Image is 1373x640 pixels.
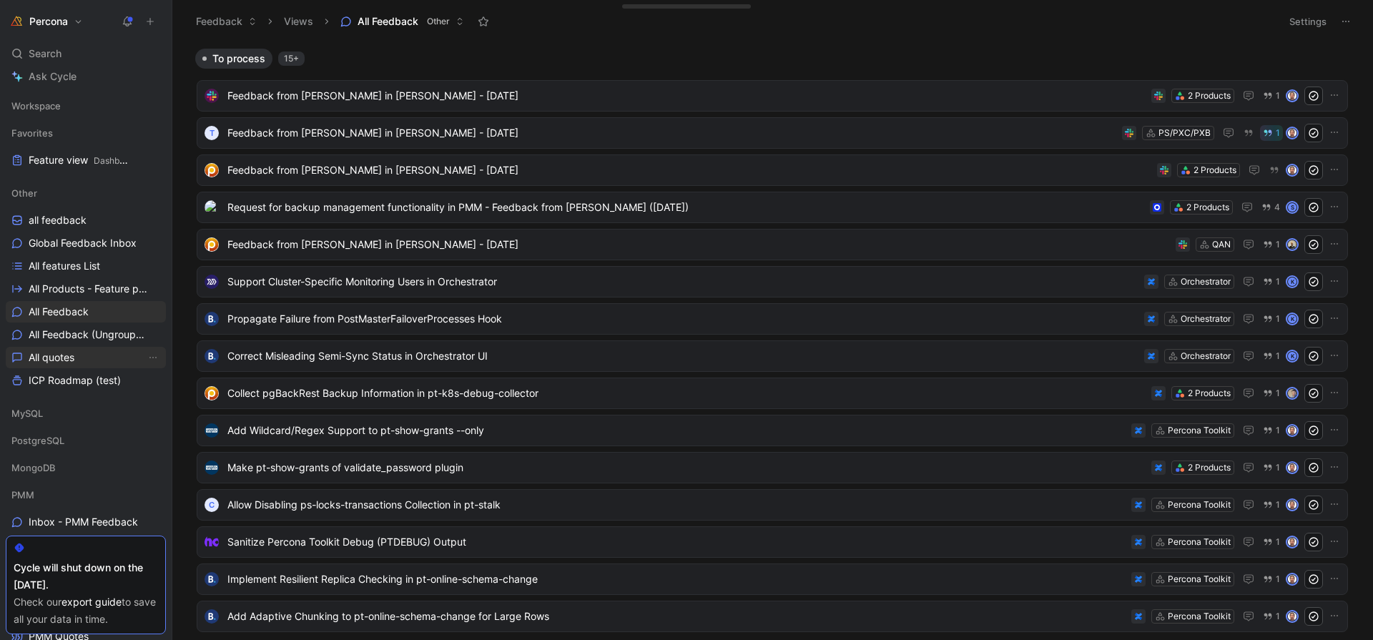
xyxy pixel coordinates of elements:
[11,461,56,475] span: MongoDB
[6,122,166,144] div: Favorites
[1186,200,1229,215] div: 2 Products
[29,328,147,342] span: All Feedback (Ungrouped)
[197,229,1348,260] a: logoFeedback from [PERSON_NAME] in [PERSON_NAME] - [DATE]QAN1avatar
[197,340,1348,372] a: logoCorrect Misleading Semi-Sync Status in Orchestrator UIOrchestrator1K
[1276,575,1280,584] span: 1
[29,515,138,529] span: Inbox - PMM Feedback
[1168,535,1231,549] div: Percona Toolkit
[1168,572,1231,586] div: Percona Toolkit
[1260,88,1283,104] button: 1
[205,89,219,103] img: logo
[190,11,263,32] button: Feedback
[1276,352,1280,360] span: 1
[1287,425,1297,435] img: avatar
[1260,385,1283,401] button: 1
[1181,312,1231,326] div: Orchestrator
[1287,240,1297,250] img: avatar
[6,66,166,87] a: Ask Cycle
[205,572,219,586] img: logo
[205,275,219,289] img: logo
[1276,426,1280,435] span: 1
[1260,125,1283,141] button: 1
[94,155,142,166] span: Dashboards
[1287,202,1297,212] div: S
[205,237,219,252] img: logo
[29,282,148,296] span: All Products - Feature pipeline
[227,236,1170,253] span: Feedback from [PERSON_NAME] in [PERSON_NAME] - [DATE]
[11,488,34,502] span: PMM
[205,163,219,177] img: logo
[1276,240,1280,249] span: 1
[6,11,87,31] button: PerconaPercona
[6,182,166,391] div: Otherall feedbackGlobal Feedback InboxAll features ListAll Products - Feature pipelineAll Feedbac...
[6,403,166,424] div: MySQL
[197,266,1348,297] a: logoSupport Cluster-Specific Monitoring Users in OrchestratorOrchestrator1K
[197,117,1348,149] a: TFeedback from [PERSON_NAME] in [PERSON_NAME] - [DATE]PS/PXC/PXB1avatar
[14,559,158,594] div: Cycle will shut down on the [DATE].
[1260,609,1283,624] button: 1
[29,305,89,319] span: All Feedback
[6,430,166,456] div: PostgreSQL
[205,386,219,400] img: logo
[227,199,1144,216] span: Request for backup management functionality in PMM - Feedback from [PERSON_NAME] ([DATE])
[212,51,265,66] span: To process
[205,609,219,624] img: logo
[277,11,320,32] button: Views
[6,278,166,300] a: All Products - Feature pipeline
[1287,165,1297,175] img: avatar
[1168,609,1231,624] div: Percona Toolkit
[1287,388,1297,398] img: avatar
[1276,92,1280,100] span: 1
[195,49,272,69] button: To process
[11,406,43,420] span: MySQL
[1276,612,1280,621] span: 1
[11,433,64,448] span: PostgreSQL
[6,43,166,64] div: Search
[1276,277,1280,286] span: 1
[6,457,166,483] div: MongoDB
[29,236,137,250] span: Global Feedback Inbox
[227,273,1138,290] span: Support Cluster-Specific Monitoring Users in Orchestrator
[1287,351,1297,361] div: K
[1188,461,1231,475] div: 2 Products
[29,373,121,388] span: ICP Roadmap (test)
[1260,460,1283,476] button: 1
[334,11,471,32] button: All FeedbackOther
[6,484,166,506] div: PMM
[1181,349,1231,363] div: Orchestrator
[6,403,166,428] div: MySQL
[197,80,1348,112] a: logoFeedback from [PERSON_NAME] in [PERSON_NAME] - [DATE]2 Products1avatar
[1287,314,1297,324] div: K
[227,571,1126,588] span: Implement Resilient Replica Checking in pt-online-schema-change
[1276,315,1280,323] span: 1
[227,496,1126,513] span: Allow Disabling ps-locks-transactions Collection in pt-stalk
[1276,389,1280,398] span: 1
[197,601,1348,632] a: logoAdd Adaptive Chunking to pt-online-schema-change for Large RowsPercona Toolkit1avatar
[227,124,1116,142] span: Feedback from [PERSON_NAME] in [PERSON_NAME] - [DATE]
[1276,538,1280,546] span: 1
[29,15,68,28] h1: Percona
[1259,200,1283,215] button: 4
[11,99,61,113] span: Workspace
[1287,574,1297,584] img: avatar
[61,596,122,608] a: export guide
[1260,237,1283,252] button: 1
[1168,498,1231,512] div: Percona Toolkit
[1158,126,1211,140] div: PS/PXC/PXB
[1283,11,1333,31] button: Settings
[227,422,1126,439] span: Add Wildcard/Regex Support to pt-show-grants --only
[11,126,53,140] span: Favorites
[278,51,305,66] div: 15+
[197,154,1348,186] a: logoFeedback from [PERSON_NAME] in [PERSON_NAME] - [DATE]2 Productsavatar
[1287,91,1297,101] img: avatar
[1276,463,1280,472] span: 1
[197,526,1348,558] a: logoSanitize Percona Toolkit Debug (PTDEBUG) OutputPercona Toolkit1avatar
[197,563,1348,595] a: logoImplement Resilient Replica Checking in pt-online-schema-changePercona Toolkit1avatar
[1274,203,1280,212] span: 4
[1276,129,1280,137] span: 1
[29,153,132,168] span: Feature view
[6,95,166,117] div: Workspace
[146,350,160,365] button: View actions
[205,498,219,512] div: C
[6,210,166,231] a: all feedback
